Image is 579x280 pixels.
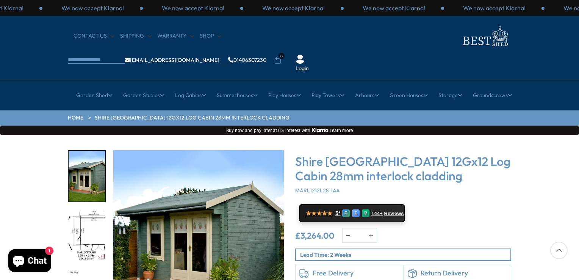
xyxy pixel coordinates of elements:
[390,86,428,105] a: Green Houses
[69,211,105,261] img: 12x12MarlboroughOPTFLOORPLANMFT28mmTEMP_5a83137f-d55f-493c-9331-6cd515c54ccf_200x200.jpg
[311,86,344,105] a: Play Towers
[120,32,152,40] a: Shipping
[74,32,114,40] a: CONTACT US
[295,231,335,240] ins: £3,264.00
[313,269,399,277] h6: Free Delivery
[295,154,511,183] h3: Shire [GEOGRAPHIC_DATA] 12Gx12 Log Cabin 28mm interlock cladding
[342,209,350,217] div: G
[243,4,344,12] div: 3 / 3
[143,4,243,12] div: 2 / 3
[123,86,164,105] a: Garden Studios
[268,86,301,105] a: Play Houses
[76,86,113,105] a: Garden Shed
[362,209,369,217] div: R
[68,114,83,122] a: HOME
[355,86,379,105] a: Arbours
[458,24,511,48] img: logo
[384,211,404,217] span: Reviews
[438,86,462,105] a: Storage
[299,204,405,222] a: ★★★★★ 5* G E R 144+ Reviews
[217,86,258,105] a: Summerhouses
[200,32,221,40] a: Shop
[296,55,305,64] img: User Icon
[42,4,143,12] div: 1 / 3
[262,4,325,12] p: We now accept Klarna!
[473,86,512,105] a: Groundscrews
[463,4,526,12] p: We now accept Klarna!
[6,249,53,274] inbox-online-store-chat: Shopify online store chat
[352,209,360,217] div: E
[296,65,309,72] a: Login
[61,4,124,12] p: We now accept Klarna!
[68,150,106,202] div: 1 / 18
[344,4,444,12] div: 1 / 3
[69,151,105,201] img: Marlborough_7_77ba1181-c18a-42db-b353-ae209a9c9980_200x200.jpg
[228,57,266,63] a: 01406307230
[444,4,545,12] div: 2 / 3
[295,187,340,194] span: MARL1212L28-1AA
[300,251,510,259] p: Lead Time: 2 Weeks
[363,4,425,12] p: We now accept Klarna!
[157,32,194,40] a: Warranty
[371,211,382,217] span: 144+
[175,86,206,105] a: Log Cabins
[421,269,507,277] h6: Return Delivery
[306,210,332,217] span: ★★★★★
[162,4,224,12] p: We now accept Klarna!
[125,57,219,63] a: [EMAIL_ADDRESS][DOMAIN_NAME]
[68,210,106,262] div: 2 / 18
[274,57,282,64] a: 0
[95,114,289,122] a: Shire [GEOGRAPHIC_DATA] 12Gx12 Log Cabin 28mm interlock cladding
[278,53,285,59] span: 0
